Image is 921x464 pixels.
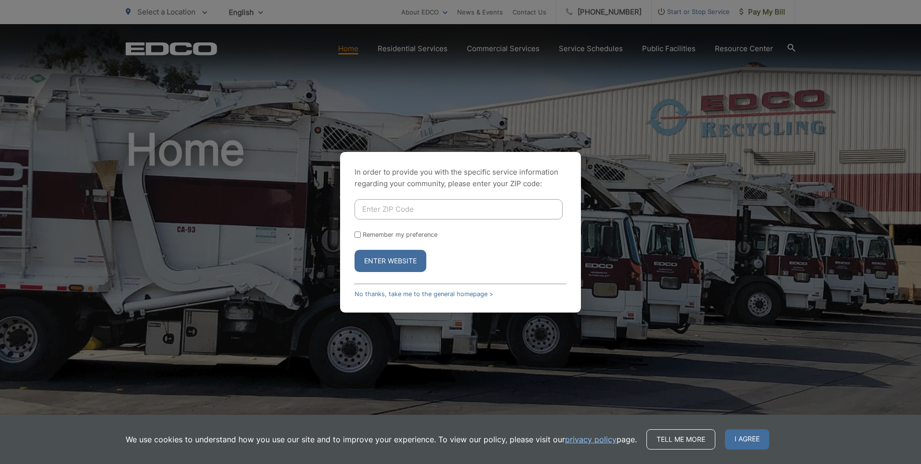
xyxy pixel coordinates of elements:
[355,199,563,219] input: Enter ZIP Code
[363,231,437,238] label: Remember my preference
[646,429,715,450] a: Tell me more
[355,290,493,298] a: No thanks, take me to the general homepage >
[355,250,426,272] button: Enter Website
[355,166,566,190] p: In order to provide you with the specific service information regarding your community, please en...
[725,429,769,450] span: I agree
[565,434,617,445] a: privacy policy
[126,434,637,445] p: We use cookies to understand how you use our site and to improve your experience. To view our pol...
